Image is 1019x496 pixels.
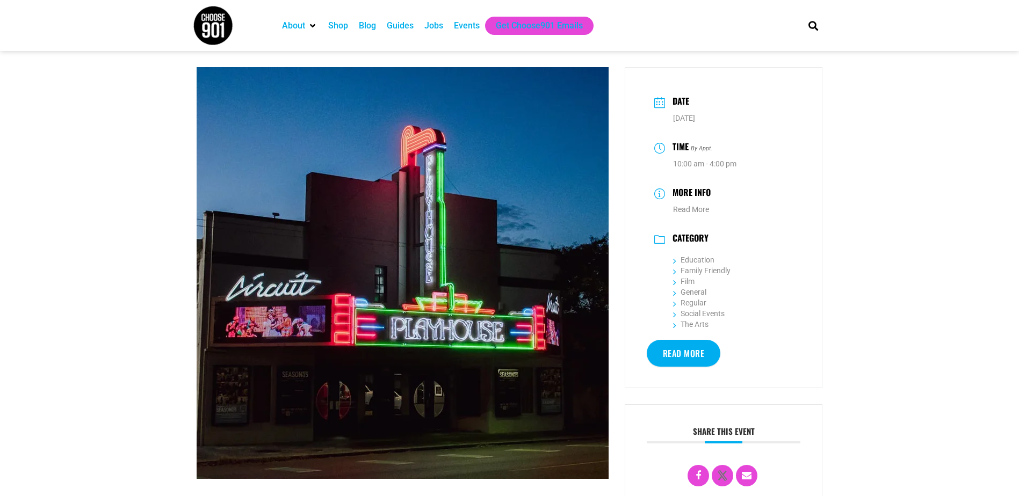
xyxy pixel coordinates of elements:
[673,159,736,168] abbr: 10:00 am - 4:00 pm
[496,19,583,32] a: Get Choose901 Emails
[454,19,480,32] a: Events
[647,426,801,443] h3: Share this event
[277,17,323,35] div: About
[667,94,689,110] h3: Date
[667,186,711,201] h3: More Info
[647,340,721,367] a: Read More
[673,114,695,122] span: [DATE]
[328,19,348,32] a: Shop
[736,465,757,486] a: Email
[667,233,709,246] h3: Category
[673,320,709,329] a: The Arts
[667,140,689,156] h3: Time
[673,277,695,286] a: Film
[359,19,376,32] a: Blog
[277,17,790,35] nav: Main nav
[673,298,706,307] a: Regular
[673,309,725,318] a: Social Events
[282,19,305,32] a: About
[712,465,733,486] a: X Social Network
[673,205,709,214] a: Read More
[673,266,731,275] a: Family Friendly
[804,17,822,34] div: Search
[424,19,443,32] a: Jobs
[387,19,414,32] a: Guides
[688,465,709,486] a: Share on Facebook
[673,256,714,264] a: Education
[673,288,706,296] a: General
[197,67,609,479] img: A theater building at dusk with a brightly lit neon sign reading "Playhouse" and "Circuit" above ...
[691,145,712,152] i: By Appt.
